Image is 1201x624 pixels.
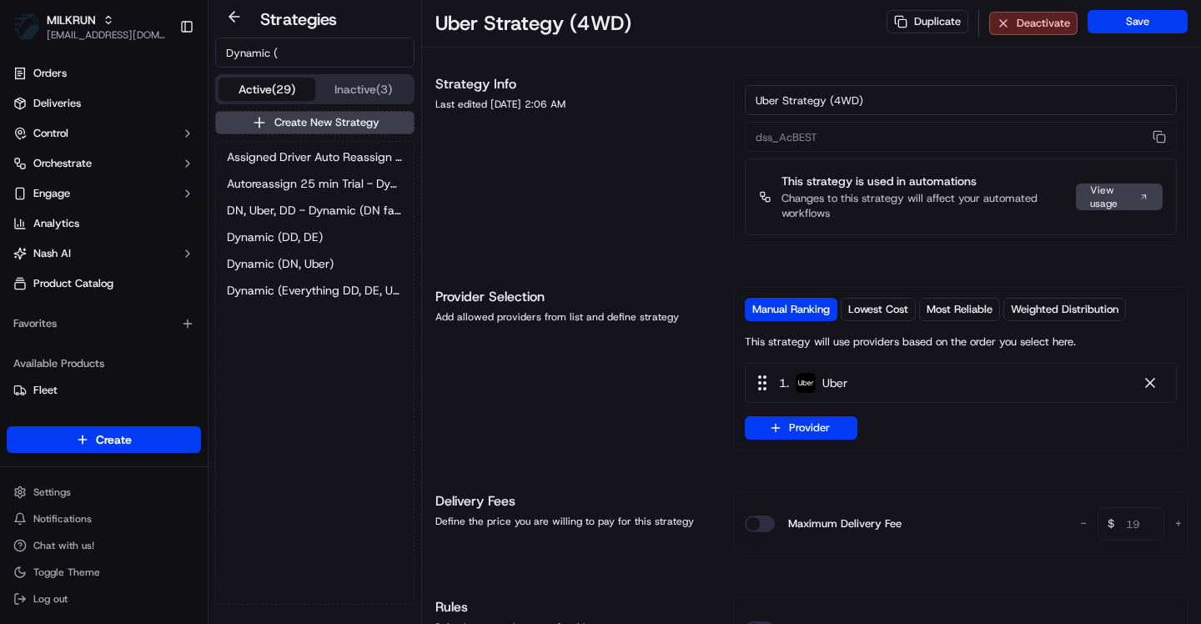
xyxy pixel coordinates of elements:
[17,288,43,315] img: Masood Aslam
[435,310,714,324] div: Add allowed providers from list and define strategy
[1011,302,1118,317] span: Weighted Distribution
[17,217,112,230] div: Past conversations
[752,302,830,317] span: Manual Ranking
[138,259,144,272] span: •
[7,240,201,267] button: Nash AI
[435,515,714,528] div: Define the price you are willing to pay for this strategy
[1101,510,1121,543] span: $
[919,298,1000,321] button: Most Reliable
[219,172,410,195] a: Autoreassign 25 min Trial - Dynamic (Everything DD, DE, DN, Uber)
[841,298,916,321] button: Lowest Cost
[848,302,908,317] span: Lowest Cost
[7,587,201,611] button: Log out
[47,12,96,28] button: MILKRUN
[796,373,816,393] img: uber-new-logo.jpeg
[227,202,403,219] span: DN, Uber, DD - Dynamic (DN fairshare 70%)
[10,366,134,396] a: 📗Knowledge Base
[33,126,68,141] span: Control
[7,481,201,504] button: Settings
[227,148,403,165] span: Assigned Driver Auto Reassign Trial - Dynamic (Everything DD, DE, DN, Uber)
[788,516,902,532] label: Maximum Delivery Fee
[134,366,274,396] a: 💻API Documentation
[435,287,714,307] h1: Provider Selection
[35,159,65,189] img: 4281594248423_2fcf9dad9f2a874258b8_72.png
[7,90,201,117] a: Deliveries
[227,175,403,192] span: Autoreassign 25 min Trial - Dynamic (Everything DD, DE, DN, Uber)
[17,243,43,269] img: Asif Zaman Khan
[1076,184,1163,210] a: View usage
[215,38,415,68] input: Search
[7,60,201,87] a: Orders
[33,373,128,390] span: Knowledge Base
[75,176,229,189] div: We're available if you need us!
[745,416,857,440] button: Provider
[215,111,415,134] button: Create New Strategy
[33,276,113,291] span: Product Catalog
[75,159,274,176] div: Start new chat
[33,186,70,201] span: Engage
[47,28,166,42] button: [EMAIL_ADDRESS][DOMAIN_NAME]
[43,108,300,125] input: Got a question? Start typing here...
[219,252,410,275] button: Dynamic (DN, Uber)
[7,507,201,531] button: Notifications
[781,191,1066,221] p: Changes to this strategy will affect your automated workflows
[745,363,1177,403] div: 1. Uber
[33,539,94,552] span: Chat with us!
[219,145,410,169] button: Assigned Driver Auto Reassign Trial - Dynamic (Everything DD, DE, DN, Uber)
[33,304,47,318] img: 1736555255976-a54dd68f-1ca7-489b-9aae-adbdc363a1c4
[52,259,135,272] span: [PERSON_NAME]
[7,270,201,297] a: Product Catalog
[7,377,201,404] button: Fleet
[7,310,201,337] div: Favorites
[7,150,201,177] button: Orchestrate
[7,7,173,47] button: MILKRUNMILKRUN[EMAIL_ADDRESS][DOMAIN_NAME]
[1003,298,1126,321] button: Weighted Distribution
[166,414,202,426] span: Pylon
[284,164,304,184] button: Start new chat
[17,17,50,50] img: Nash
[435,10,631,37] h1: Uber Strategy (4WD)
[7,426,201,453] button: Create
[33,383,58,398] span: Fleet
[148,259,182,272] span: [DATE]
[17,375,30,388] div: 📗
[989,12,1078,35] button: Deactivate
[17,67,304,93] p: Welcome 👋
[219,199,410,222] button: DN, Uber, DD - Dynamic (DN fairshare 70%)
[33,216,79,231] span: Analytics
[33,592,68,606] span: Log out
[138,304,144,317] span: •
[435,98,714,111] div: Last edited [DATE] 2:06 AM
[887,10,968,33] button: Duplicate
[745,335,1076,350] p: This strategy will use providers based on the order you select here.
[118,413,202,426] a: Powered byPylon
[13,383,194,398] a: Fleet
[7,120,201,147] button: Control
[315,78,412,101] button: Inactive (3)
[7,561,201,584] button: Toggle Theme
[435,597,714,617] h1: Rules
[7,534,201,557] button: Chat with us!
[33,512,92,526] span: Notifications
[435,74,714,94] h1: Strategy Info
[33,66,67,81] span: Orders
[219,78,315,101] button: Active (29)
[435,491,714,511] h1: Delivery Fees
[227,282,403,299] span: Dynamic (Everything DD, DE, Uber)
[219,279,410,302] button: Dynamic (Everything DD, DE, Uber)
[752,374,847,392] div: 1 .
[52,304,135,317] span: [PERSON_NAME]
[745,298,837,321] button: Manual Ranking
[33,566,100,579] span: Toggle Theme
[7,210,201,237] a: Analytics
[33,246,71,261] span: Nash AI
[13,13,40,40] img: MILKRUN
[141,375,154,388] div: 💻
[260,8,337,31] h2: Strategies
[158,373,268,390] span: API Documentation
